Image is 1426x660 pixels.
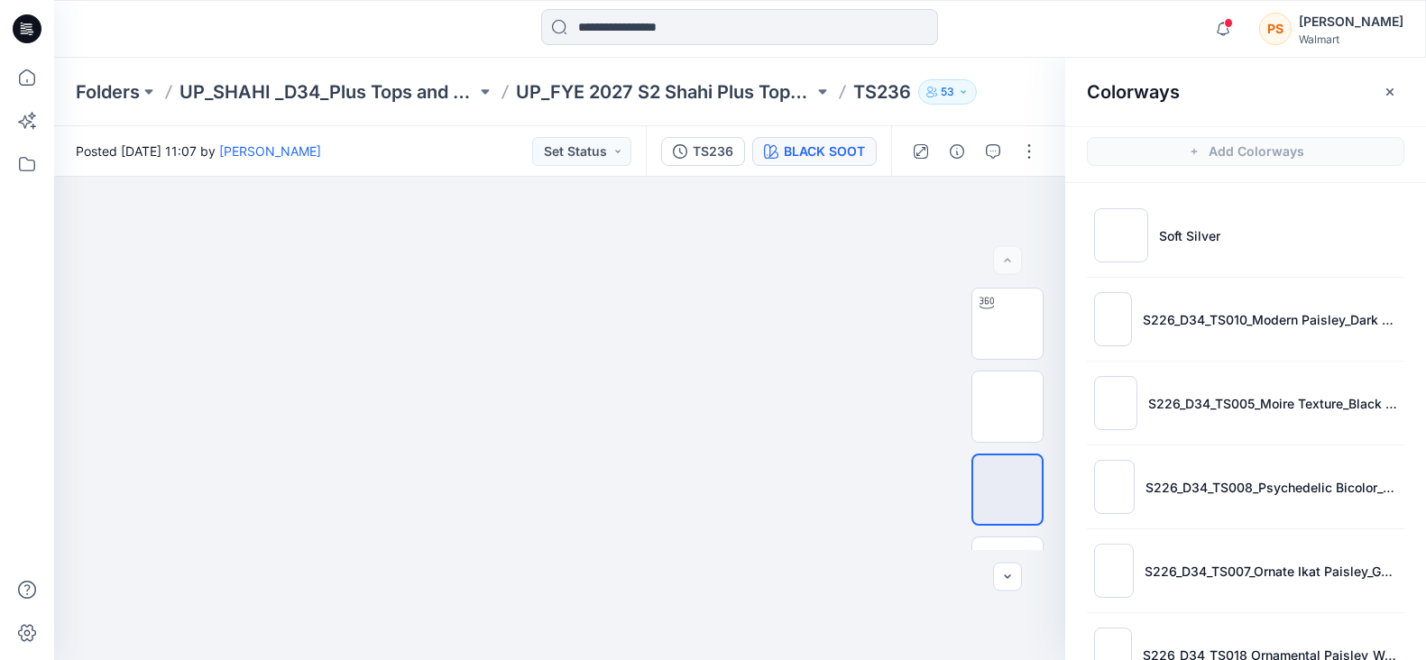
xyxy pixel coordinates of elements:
img: S226_D34_TS005_Moire Texture_Black Soot_9.14cm [1094,376,1137,430]
a: [PERSON_NAME] [219,143,321,159]
button: TS236 [661,137,745,166]
span: Posted [DATE] 11:07 by [76,142,321,160]
a: UP_SHAHI _D34_Plus Tops and Dresses [179,79,476,105]
p: Soft Silver [1159,226,1220,245]
p: TS236 [853,79,911,105]
div: TS236 [693,142,733,161]
button: 53 [918,79,977,105]
button: BLACK SOOT [752,137,877,166]
h2: Colorways [1087,81,1180,103]
img: S226_D34_TS010_Modern Paisley_Dark Navy_64cm_5 Colors [1094,292,1132,346]
p: 53 [941,82,954,102]
p: S226_D34_TS008_Psychedelic Bicolor_Dark Navy_64cm [1145,478,1397,497]
div: Walmart [1299,32,1403,46]
p: S226_D34_TS005_Moire Texture_Black Soot_9.14cm [1148,394,1397,413]
a: UP_FYE 2027 S2 Shahi Plus Tops and Dress [516,79,813,105]
div: BLACK SOOT [784,142,865,161]
div: PS [1259,13,1292,45]
img: S226_D34_TS008_Psychedelic Bicolor_Dark Navy_64cm [1094,460,1135,514]
p: S226_D34_TS007_Ornate Ikat Paisley_Green Notes_32cm [1145,562,1397,581]
div: [PERSON_NAME] [1299,11,1403,32]
img: S226_D34_TS007_Ornate Ikat Paisley_Green Notes_32cm [1094,544,1134,598]
p: S226_D34_TS010_Modern Paisley_Dark Navy_64cm_5 Colors [1143,310,1397,329]
img: Soft Silver [1094,208,1148,262]
a: Folders [76,79,140,105]
button: Details [943,137,971,166]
